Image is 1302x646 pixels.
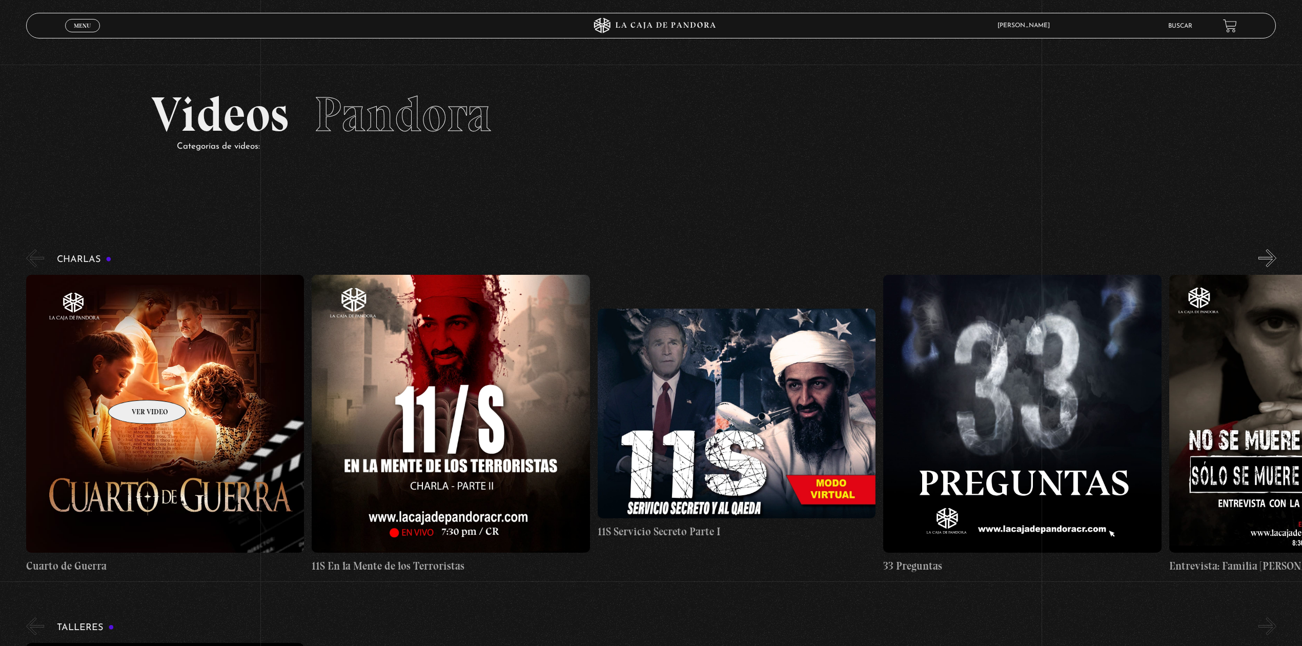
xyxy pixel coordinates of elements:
[177,139,1151,155] p: Categorías de videos:
[883,558,1162,574] h4: 33 Preguntas
[992,23,1060,29] span: [PERSON_NAME]
[57,623,114,633] h3: Talleres
[314,85,492,144] span: Pandora
[1258,249,1276,267] button: Next
[1258,617,1276,635] button: Next
[1223,19,1237,33] a: View your shopping cart
[598,523,876,540] h4: 11S Servicio Secreto Parte I
[26,617,44,635] button: Previous
[1168,23,1192,29] a: Buscar
[312,275,590,574] a: 11S En la Mente de los Terroristas
[151,90,1151,139] h2: Videos
[598,275,876,574] a: 11S Servicio Secreto Parte I
[312,558,590,574] h4: 11S En la Mente de los Terroristas
[74,23,91,29] span: Menu
[883,275,1162,574] a: 33 Preguntas
[26,249,44,267] button: Previous
[26,275,304,574] a: Cuarto de Guerra
[71,31,95,38] span: Cerrar
[26,558,304,574] h4: Cuarto de Guerra
[57,255,112,265] h3: Charlas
